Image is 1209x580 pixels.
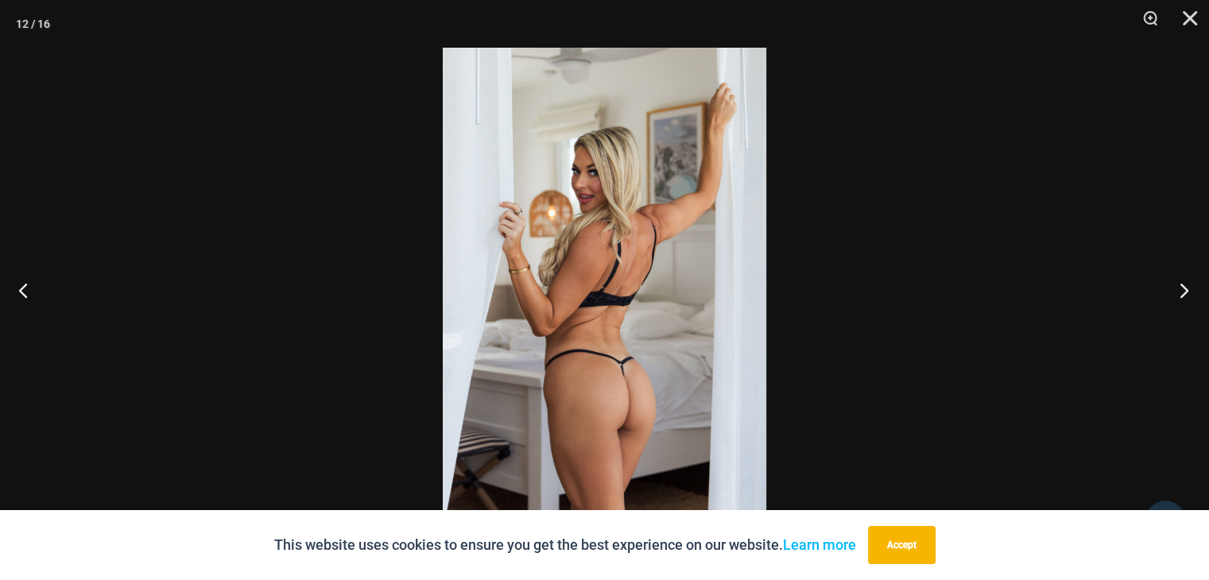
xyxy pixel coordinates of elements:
button: Next [1149,250,1209,330]
img: Nights Fall Silver Leopard 1036 Bra 6516 Micro 02 [443,48,766,532]
div: 12 / 16 [16,12,50,36]
p: This website uses cookies to ensure you get the best experience on our website. [274,533,856,557]
a: Learn more [783,536,856,553]
button: Accept [868,526,936,564]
